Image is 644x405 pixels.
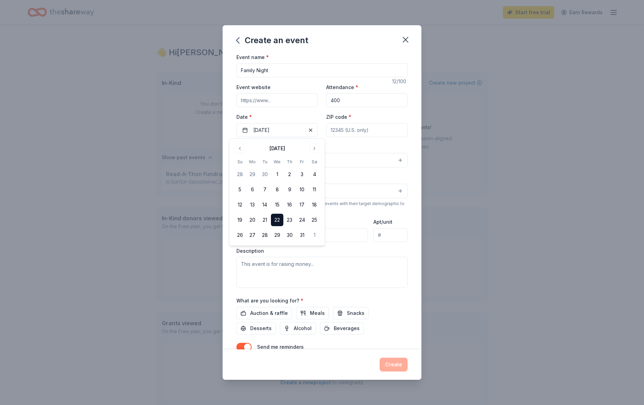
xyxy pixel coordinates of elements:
label: Apt/unit [373,219,392,225]
button: 25 [308,214,321,226]
th: Tuesday [258,158,271,165]
label: ZIP code [326,114,351,120]
button: 5 [234,183,246,196]
span: Snacks [347,309,364,317]
button: Beverages [320,322,364,335]
label: Event website [236,84,271,91]
button: 20 [246,214,258,226]
button: 24 [296,214,308,226]
button: Alcohol [280,322,316,335]
button: 18 [308,199,321,211]
label: Event name [236,54,269,61]
button: Meals [296,307,329,319]
button: 31 [296,229,308,241]
input: Spring Fundraiser [236,64,408,77]
span: Beverages [334,324,360,332]
button: 6 [246,183,258,196]
button: 9 [283,183,296,196]
button: 13 [246,199,258,211]
th: Wednesday [271,158,283,165]
button: 22 [271,214,283,226]
button: 2 [283,168,296,181]
label: Description [236,248,264,254]
span: Alcohol [294,324,312,332]
input: 20 [326,93,408,107]
button: Go to next month [310,144,319,153]
button: 1 [271,168,283,181]
div: Create an event [236,35,308,46]
span: Desserts [250,324,272,332]
button: 15 [271,199,283,211]
span: Meals [310,309,325,317]
input: # [373,228,408,242]
button: 27 [246,229,258,241]
button: Go to previous month [235,144,245,153]
button: 1 [308,229,321,241]
button: 11 [308,183,321,196]
button: 29 [246,168,258,181]
input: https://www... [236,93,318,107]
div: [DATE] [270,144,285,153]
label: Send me reminders [257,344,304,350]
span: Auction & raffle [250,309,288,317]
button: 19 [234,214,246,226]
button: 30 [283,229,296,241]
button: 26 [234,229,246,241]
button: 17 [296,199,308,211]
button: Desserts [236,322,276,335]
th: Friday [296,158,308,165]
button: 8 [271,183,283,196]
button: 28 [234,168,246,181]
button: [DATE] [236,123,318,137]
th: Monday [246,158,258,165]
button: 4 [308,168,321,181]
label: Date [236,114,318,120]
th: Sunday [234,158,246,165]
button: 16 [283,199,296,211]
th: Saturday [308,158,321,165]
div: 12 /100 [392,77,408,86]
button: 23 [283,214,296,226]
button: 12 [234,199,246,211]
button: 28 [258,229,271,241]
th: Thursday [283,158,296,165]
label: What are you looking for? [236,297,303,304]
button: 30 [258,168,271,181]
button: Snacks [333,307,369,319]
button: 29 [271,229,283,241]
button: 3 [296,168,308,181]
button: 21 [258,214,271,226]
label: Attendance [326,84,358,91]
button: 14 [258,199,271,211]
input: 12345 (U.S. only) [326,123,408,137]
button: 10 [296,183,308,196]
button: 7 [258,183,271,196]
button: Auction & raffle [236,307,292,319]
